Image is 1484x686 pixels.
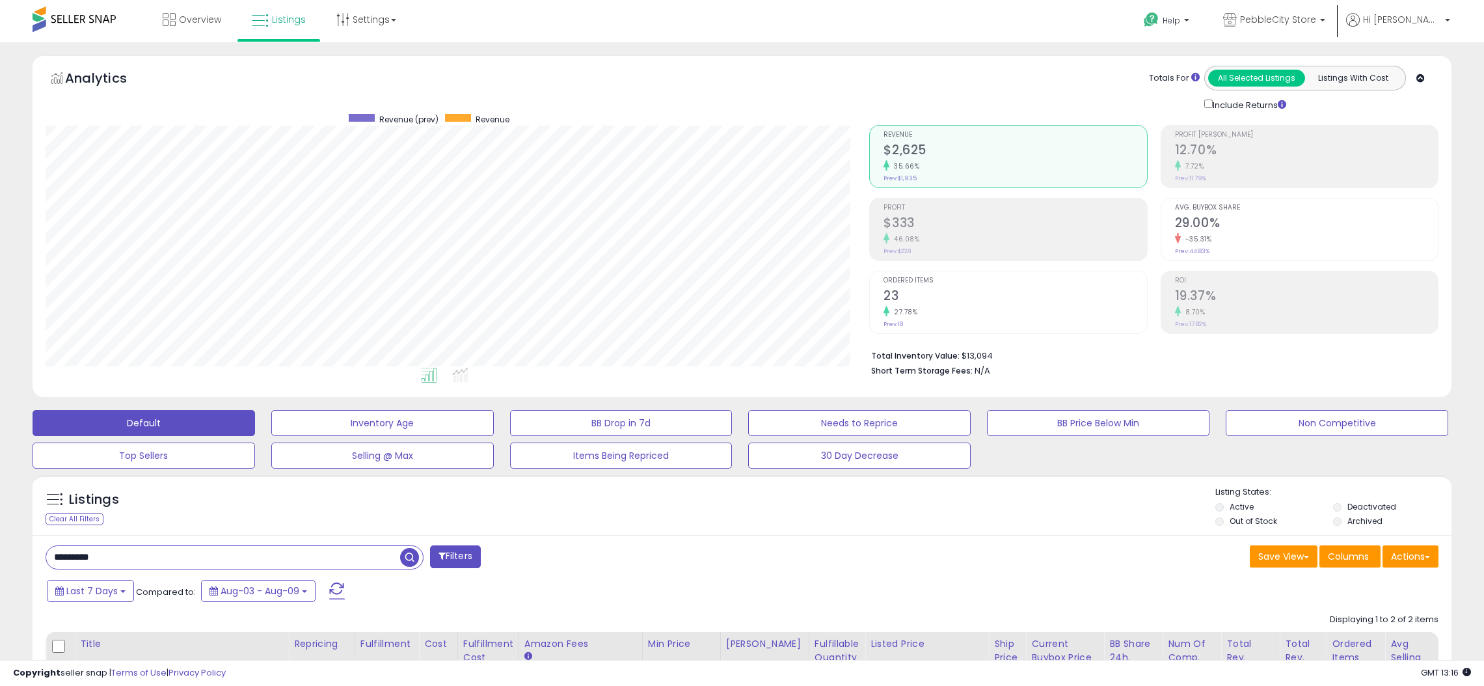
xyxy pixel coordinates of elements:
button: Items Being Repriced [510,443,733,469]
h5: Analytics [65,69,152,90]
small: 27.78% [889,307,917,317]
p: Listing States: [1215,486,1451,499]
div: Totals For [1149,72,1200,85]
small: Prev: 18 [884,320,903,328]
i: Get Help [1143,12,1159,28]
span: ROI [1175,277,1438,284]
small: Prev: 44.83% [1175,247,1209,255]
small: 8.70% [1181,307,1206,317]
small: Prev: 11.79% [1175,174,1206,182]
b: Short Term Storage Fees: [871,365,973,376]
button: All Selected Listings [1208,70,1305,87]
span: Revenue (prev) [379,114,438,125]
div: Fulfillment Cost [463,637,513,665]
li: $13,094 [871,347,1429,363]
button: Listings With Cost [1304,70,1401,87]
button: Save View [1250,545,1317,568]
div: Listed Price [870,637,983,651]
h2: $333 [884,215,1146,233]
div: BB Share 24h. [1109,637,1157,665]
div: Avg Selling Price [1390,637,1438,678]
label: Active [1230,501,1254,512]
div: Ordered Items [1332,637,1379,665]
small: 35.66% [889,161,919,171]
strong: Copyright [13,666,61,679]
button: Columns [1319,545,1381,568]
span: Profit [884,204,1146,212]
span: Overview [179,13,221,26]
div: Current Buybox Price [1031,637,1098,665]
span: Help [1163,15,1180,26]
a: Hi [PERSON_NAME] [1346,13,1450,42]
div: Repricing [294,637,349,651]
small: Prev: $228 [884,247,911,255]
span: Hi [PERSON_NAME] [1363,13,1441,26]
div: [PERSON_NAME] [726,637,803,651]
span: Ordered Items [884,277,1146,284]
button: Non Competitive [1226,410,1448,436]
div: Fulfillment [360,637,413,651]
small: -35.31% [1181,234,1212,244]
button: BB Price Below Min [987,410,1209,436]
a: Terms of Use [111,666,167,679]
span: Listings [272,13,306,26]
span: Revenue [884,131,1146,139]
span: Compared to: [136,586,196,598]
button: Selling @ Max [271,443,494,469]
span: 2025-08-17 13:16 GMT [1421,666,1471,679]
div: Min Price [648,637,715,651]
h2: 19.37% [1175,288,1438,306]
a: Help [1133,2,1202,42]
button: Filters [430,545,481,568]
h2: 29.00% [1175,215,1438,233]
div: Cost [424,637,452,651]
a: Privacy Policy [169,666,226,679]
span: Avg. Buybox Share [1175,204,1438,212]
h5: Listings [69,491,119,509]
label: Deactivated [1347,501,1396,512]
span: Last 7 Days [66,584,118,597]
h2: 23 [884,288,1146,306]
label: Archived [1347,515,1383,527]
div: Amazon Fees [524,637,637,651]
span: Revenue [476,114,509,125]
button: 30 Day Decrease [748,443,971,469]
div: Num of Comp. [1168,637,1215,665]
button: BB Drop in 7d [510,410,733,436]
div: Displaying 1 to 2 of 2 items [1330,614,1438,626]
span: PebbleCity Store [1240,13,1316,26]
small: 46.08% [889,234,919,244]
button: Actions [1383,545,1438,568]
div: Total Rev. [1226,637,1274,665]
label: Out of Stock [1230,515,1277,527]
button: Needs to Reprice [748,410,971,436]
div: Fulfillable Quantity [815,637,859,665]
button: Last 7 Days [47,580,134,602]
span: N/A [975,364,990,377]
small: 7.72% [1181,161,1204,171]
button: Aug-03 - Aug-09 [201,580,316,602]
span: Profit [PERSON_NAME] [1175,131,1438,139]
button: Top Sellers [33,443,255,469]
div: seller snap | | [13,667,226,679]
small: Prev: 17.82% [1175,320,1206,328]
b: Total Inventory Value: [871,350,960,361]
div: Clear All Filters [46,513,103,525]
h2: 12.70% [1175,143,1438,160]
div: Title [80,637,283,651]
div: Include Returns [1194,97,1302,112]
span: Aug-03 - Aug-09 [221,584,299,597]
button: Inventory Age [271,410,494,436]
small: Prev: $1,935 [884,174,917,182]
div: Total Rev. Diff. [1285,637,1321,678]
button: Default [33,410,255,436]
h2: $2,625 [884,143,1146,160]
span: Columns [1328,550,1369,563]
div: Ship Price [994,637,1020,665]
